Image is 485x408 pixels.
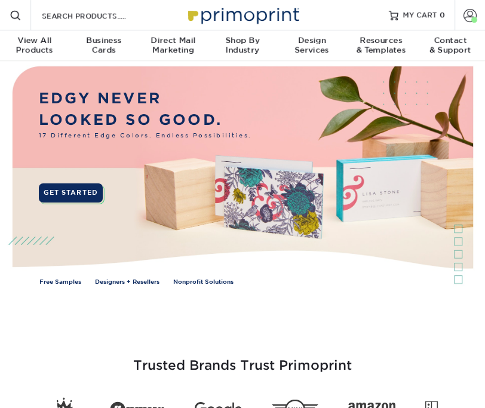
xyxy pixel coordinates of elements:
a: Designers + Resellers [95,278,159,287]
a: GET STARTED [39,183,103,203]
span: Resources [346,36,416,45]
span: Business [69,36,139,45]
p: EDGY NEVER [39,88,252,110]
div: & Templates [346,36,416,55]
span: Contact [416,36,485,45]
a: DesignServices [277,30,346,62]
span: 17 Different Edge Colors. Endless Possibilities. [39,131,252,140]
a: Nonprofit Solutions [173,278,234,287]
span: Direct Mail [139,36,208,45]
div: Cards [69,36,139,55]
a: Resources& Templates [346,30,416,62]
div: Services [277,36,346,55]
a: Free Samples [39,278,81,287]
p: LOOKED SO GOOD. [39,109,252,131]
a: Contact& Support [416,30,485,62]
div: Marketing [139,36,208,55]
input: SEARCH PRODUCTS..... [41,8,157,23]
span: Design [277,36,346,45]
a: Shop ByIndustry [208,30,277,62]
a: BusinessCards [69,30,139,62]
span: 0 [440,11,445,19]
span: Shop By [208,36,277,45]
span: MY CART [403,10,437,20]
h3: Trusted Brands Trust Primoprint [9,329,476,388]
div: & Support [416,36,485,55]
a: Direct MailMarketing [139,30,208,62]
img: Primoprint [183,2,302,27]
div: Industry [208,36,277,55]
